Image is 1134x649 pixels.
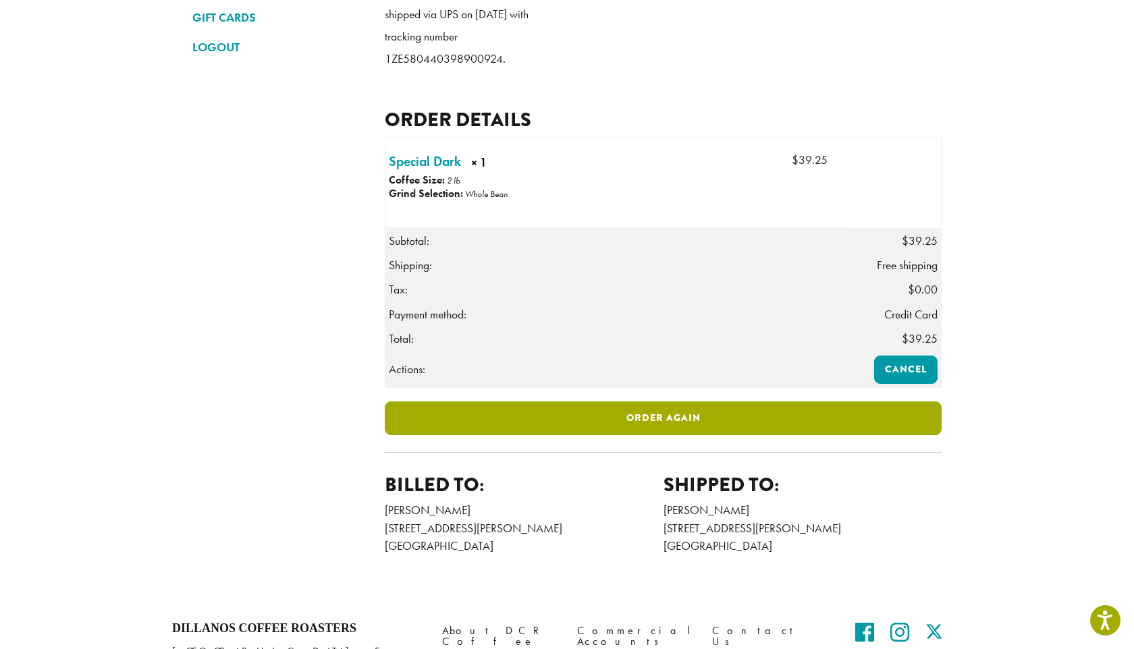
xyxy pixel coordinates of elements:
[792,152,828,167] bdi: 39.25
[902,331,909,346] span: $
[851,302,941,327] td: Credit Card
[385,351,852,387] th: Actions:
[902,331,938,346] span: 39.25
[447,175,460,186] p: 2 lb
[874,356,938,384] a: Cancel order 361111
[192,36,364,59] a: LOGOUT
[385,228,852,253] th: Subtotal:
[172,621,422,636] h4: Dillanos Coffee Roasters
[192,6,364,29] a: GIFT CARDS
[385,108,942,132] h2: Order details
[385,473,664,497] h2: Billed to:
[385,253,852,277] th: Shipping:
[908,282,938,297] span: 0.00
[385,277,852,302] th: Tax:
[664,473,942,497] h2: Shipped to:
[465,188,508,200] p: Whole Bean
[389,186,463,200] strong: Grind Selection:
[902,233,938,248] span: 39.25
[385,327,852,351] th: Total:
[385,501,664,555] address: [PERSON_NAME] [STREET_ADDRESS][PERSON_NAME] [GEOGRAPHIC_DATA]
[851,253,941,277] td: Free shipping
[908,282,915,297] span: $
[902,233,909,248] span: $
[664,501,942,555] address: [PERSON_NAME] [STREET_ADDRESS][PERSON_NAME] [GEOGRAPHIC_DATA]
[389,173,445,187] strong: Coffee Size:
[385,401,942,435] a: Order again
[792,152,799,167] span: $
[389,151,461,171] a: Special Dark
[385,302,852,327] th: Payment method:
[471,154,536,175] strong: × 1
